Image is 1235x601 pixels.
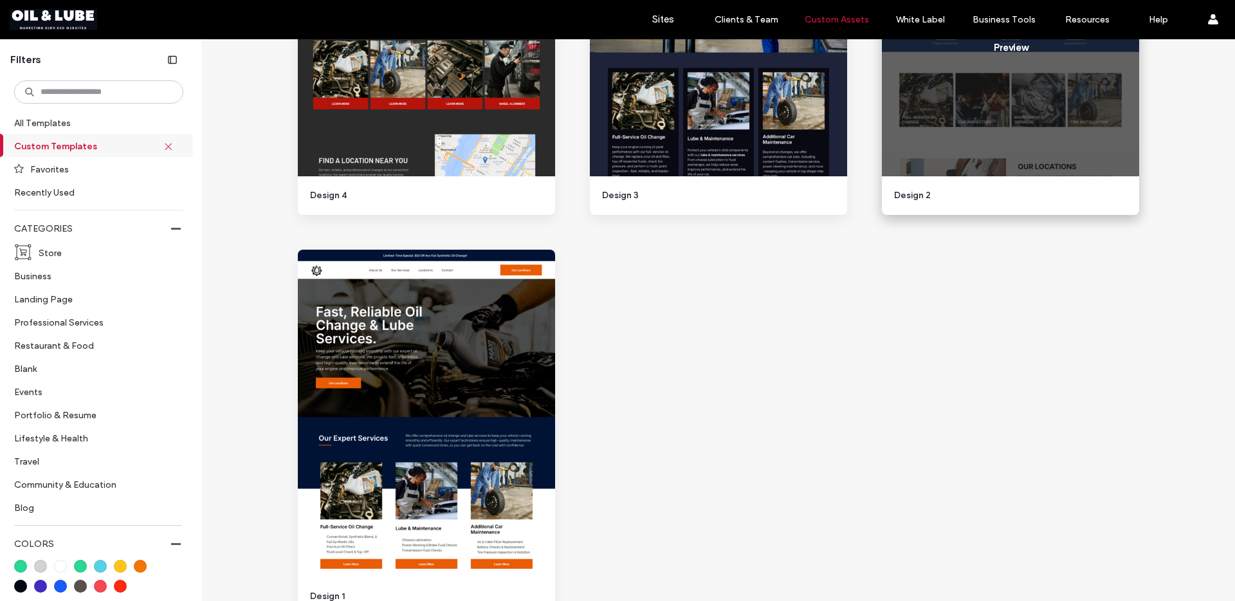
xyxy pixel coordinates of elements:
label: Favorites [30,158,172,180]
label: Portfolio & Resume [14,403,172,426]
label: COLORS [14,532,171,556]
label: Professional Services [14,311,172,333]
label: Travel [14,450,172,472]
label: Custom Assets [805,14,869,25]
label: Store [39,241,172,264]
label: Resources [1065,14,1110,25]
label: Sites [652,14,674,25]
label: White Label [896,14,945,25]
img: i_cart_boxed [14,243,32,261]
label: Custom Templates [14,134,163,157]
label: Clients & Team [715,14,778,25]
label: Business Tools [973,14,1036,25]
label: Blank [14,357,172,380]
label: Lifestyle & Health [14,427,172,449]
label: Restaurant & Food [14,334,172,356]
label: CATEGORIES [14,217,171,241]
label: Recently Used [14,181,172,203]
label: Landing Page [14,288,172,310]
label: Community & Education [14,473,172,495]
span: Help [30,9,56,21]
div: Preview [994,42,1028,53]
label: Events [14,380,172,403]
label: All Templates [14,111,181,134]
label: Business [14,264,172,287]
span: Filters [10,53,41,67]
label: Blog [14,496,172,519]
label: Help [1149,14,1168,25]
